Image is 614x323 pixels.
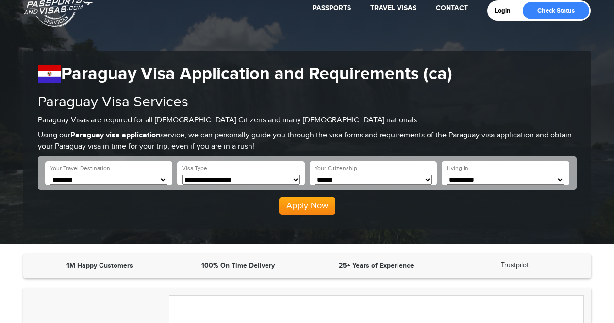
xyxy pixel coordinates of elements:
strong: 25+ Years of Experience [339,261,414,270]
label: Your Citizenship [315,164,357,172]
a: Passports [313,4,351,12]
label: Visa Type [182,164,207,172]
strong: 1M Happy Customers [66,261,133,270]
h2: Paraguay Visa Services [38,94,577,110]
p: Paraguay Visas are required for all [DEMOGRAPHIC_DATA] Citizens and many [DEMOGRAPHIC_DATA] natio... [38,115,577,126]
h1: Paraguay Visa Application and Requirements (ca) [38,64,577,85]
label: Living In [447,164,468,172]
a: Travel Visas [370,4,416,12]
a: Check Status [523,2,589,19]
p: Using our service, we can personally guide you through the visa forms and requirements of the Par... [38,130,577,153]
strong: Paraguay visa application [70,131,160,140]
a: Trustpilot [501,261,529,269]
strong: 100% On Time Delivery [201,261,275,270]
a: Contact [436,4,468,12]
a: Login [495,7,517,15]
label: Your Travel Destination [50,164,110,172]
button: Apply Now [279,197,335,215]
